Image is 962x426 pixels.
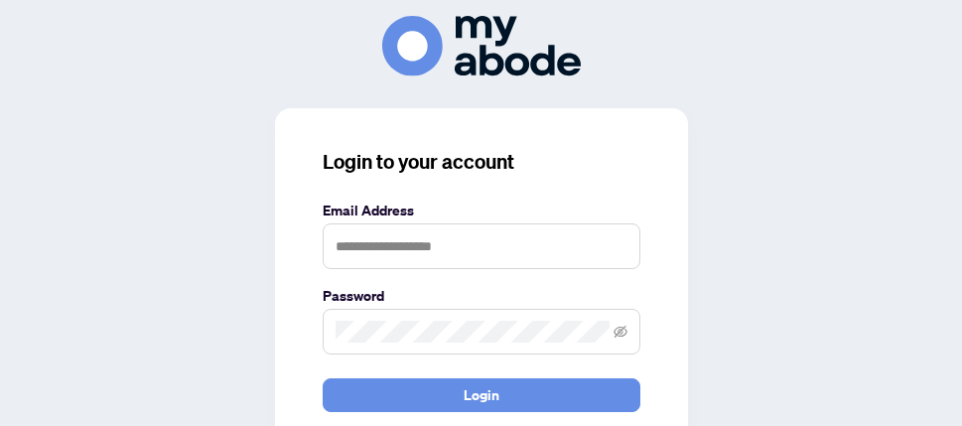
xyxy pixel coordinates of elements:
button: Login [323,378,640,412]
label: Password [323,285,640,307]
h3: Login to your account [323,148,640,176]
label: Email Address [323,200,640,221]
span: Login [464,379,499,411]
span: eye-invisible [614,325,627,339]
img: ma-logo [382,16,581,76]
